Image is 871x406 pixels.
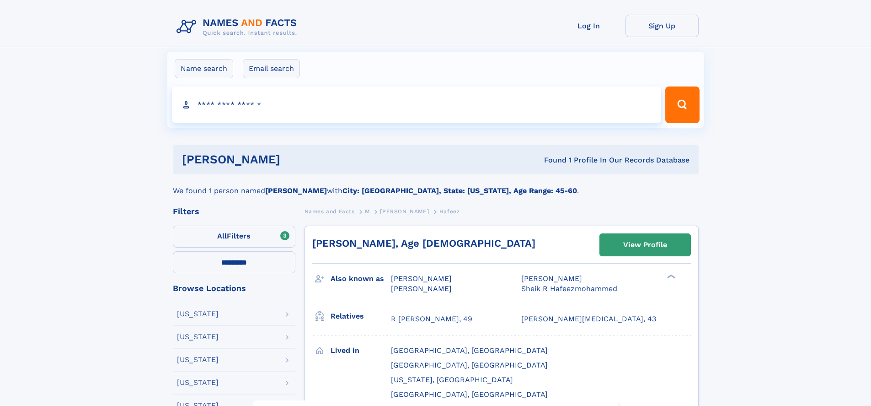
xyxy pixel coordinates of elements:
[665,274,676,280] div: ❯
[391,375,513,384] span: [US_STATE], [GEOGRAPHIC_DATA]
[391,346,548,355] span: [GEOGRAPHIC_DATA], [GEOGRAPHIC_DATA]
[600,234,690,256] a: View Profile
[217,232,227,240] span: All
[380,206,429,217] a: [PERSON_NAME]
[665,87,699,123] button: Search Button
[331,309,391,324] h3: Relatives
[342,186,577,195] b: City: [GEOGRAPHIC_DATA], State: [US_STATE], Age Range: 45-60
[177,333,219,341] div: [US_STATE]
[365,206,370,217] a: M
[173,226,295,248] label: Filters
[391,314,472,324] a: R [PERSON_NAME], 49
[177,379,219,386] div: [US_STATE]
[521,274,582,283] span: [PERSON_NAME]
[521,284,617,293] span: Sheik R Hafeezmohammed
[552,15,625,37] a: Log In
[365,208,370,215] span: M
[172,87,662,123] input: search input
[391,284,452,293] span: [PERSON_NAME]
[305,206,355,217] a: Names and Facts
[331,343,391,358] h3: Lived in
[243,59,300,78] label: Email search
[173,174,699,196] div: We found 1 person named with .
[331,271,391,287] h3: Also known as
[177,356,219,363] div: [US_STATE]
[173,15,305,39] img: Logo Names and Facts
[177,310,219,318] div: [US_STATE]
[623,234,667,255] div: View Profile
[380,208,429,215] span: [PERSON_NAME]
[265,186,327,195] b: [PERSON_NAME]
[312,238,535,249] a: [PERSON_NAME], Age [DEMOGRAPHIC_DATA]
[521,314,656,324] a: [PERSON_NAME][MEDICAL_DATA], 43
[391,361,548,369] span: [GEOGRAPHIC_DATA], [GEOGRAPHIC_DATA]
[175,59,233,78] label: Name search
[173,284,295,292] div: Browse Locations
[412,155,689,165] div: Found 1 Profile In Our Records Database
[391,390,548,399] span: [GEOGRAPHIC_DATA], [GEOGRAPHIC_DATA]
[173,207,295,216] div: Filters
[182,154,412,165] h1: [PERSON_NAME]
[625,15,699,37] a: Sign Up
[391,274,452,283] span: [PERSON_NAME]
[439,208,460,215] span: Hafeez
